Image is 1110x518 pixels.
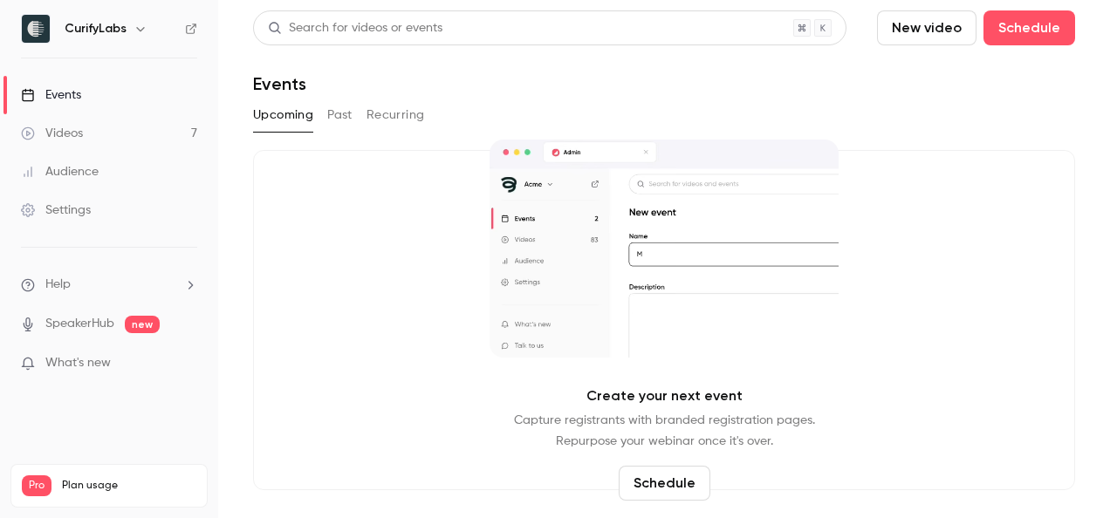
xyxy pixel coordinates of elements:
[21,201,91,219] div: Settings
[253,101,313,129] button: Upcoming
[253,73,306,94] h1: Events
[22,15,50,43] img: CurifyLabs
[45,315,114,333] a: SpeakerHub
[45,354,111,372] span: What's new
[586,385,743,406] p: Create your next event
[983,10,1075,45] button: Schedule
[21,125,83,142] div: Videos
[21,86,81,104] div: Events
[877,10,976,45] button: New video
[268,19,442,37] div: Search for videos or events
[327,101,353,129] button: Past
[125,316,160,333] span: new
[21,163,99,181] div: Audience
[21,276,197,294] li: help-dropdown-opener
[62,479,196,493] span: Plan usage
[45,276,71,294] span: Help
[619,466,710,501] button: Schedule
[22,475,51,496] span: Pro
[514,410,815,452] p: Capture registrants with branded registration pages. Repurpose your webinar once it's over.
[176,356,197,371] iframe: Noticeable Trigger
[65,20,127,37] h6: CurifyLabs
[367,101,425,129] button: Recurring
